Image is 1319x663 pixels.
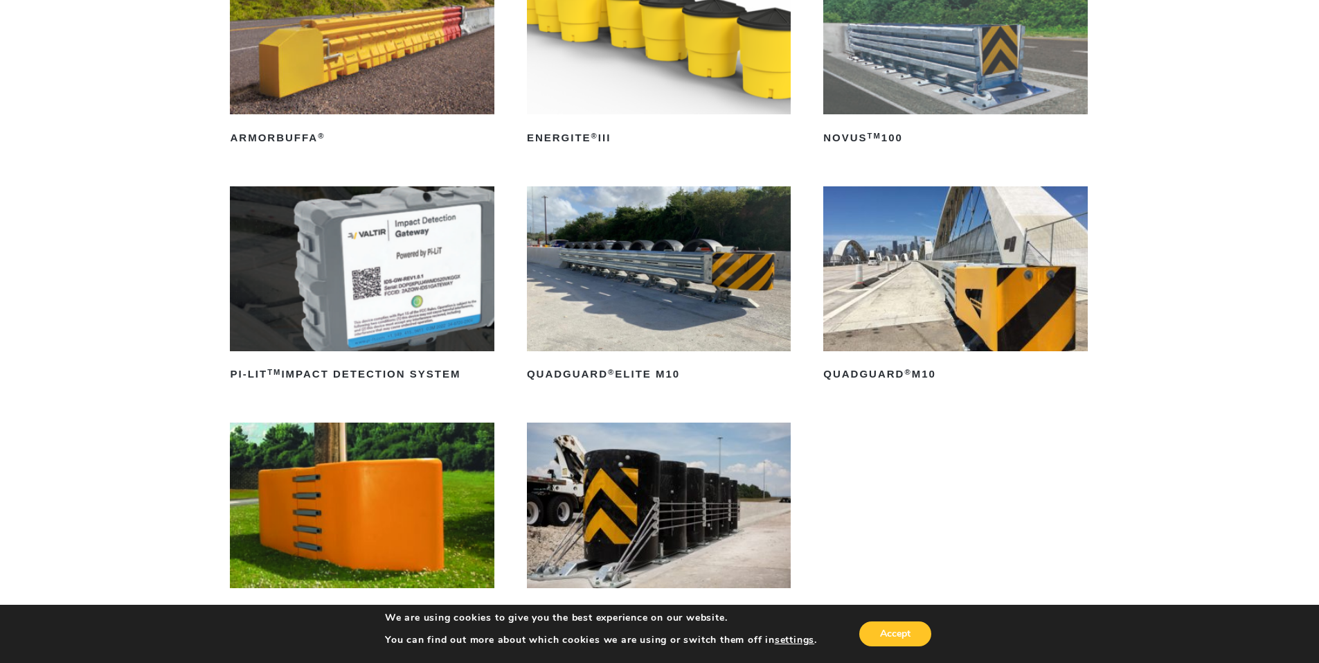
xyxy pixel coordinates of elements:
sup: ® [591,132,598,140]
sup: TM [267,368,281,376]
a: QuadGuard®Elite M10 [527,186,791,386]
h2: ArmorBuffa [230,127,494,149]
h2: QuadGuard M10 [823,364,1087,386]
p: You can find out more about which cookies we are using or switch them off in . [385,634,817,646]
button: settings [775,634,814,646]
a: REACT®M [527,423,791,622]
button: Accept [859,621,931,646]
h2: PI-LIT Impact Detection System [230,364,494,386]
a: RAPTOR® [230,423,494,622]
h2: ENERGITE III [527,127,791,149]
h2: QuadGuard Elite M10 [527,364,791,386]
a: QuadGuard®M10 [823,186,1087,386]
sup: ® [904,368,911,376]
a: PI-LITTMImpact Detection System [230,186,494,386]
h2: NOVUS 100 [823,127,1087,149]
sup: ® [318,132,325,140]
sup: TM [868,132,881,140]
h2: RAPTOR [230,601,494,623]
h2: REACT M [527,601,791,623]
sup: ® [608,368,615,376]
p: We are using cookies to give you the best experience on our website. [385,612,817,624]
